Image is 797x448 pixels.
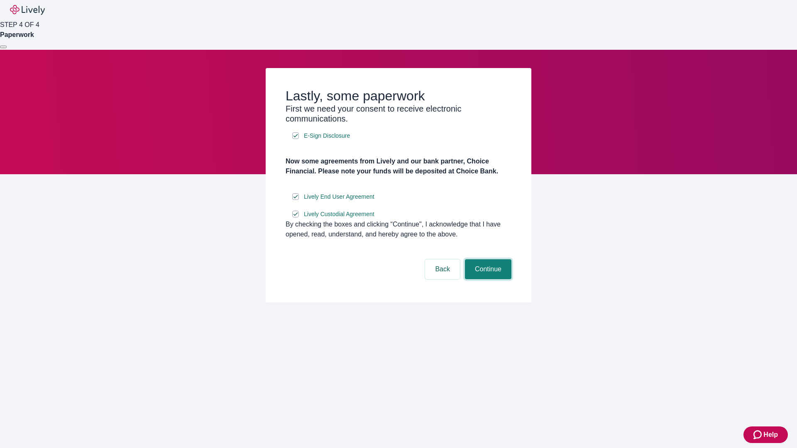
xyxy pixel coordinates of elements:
button: Zendesk support iconHelp [743,426,788,443]
span: Help [763,430,778,440]
a: e-sign disclosure document [302,131,352,141]
img: Lively [10,5,45,15]
button: Back [425,259,460,279]
a: e-sign disclosure document [302,209,376,219]
a: e-sign disclosure document [302,192,376,202]
h3: First we need your consent to receive electronic communications. [286,104,511,124]
h4: Now some agreements from Lively and our bank partner, Choice Financial. Please note your funds wi... [286,156,511,176]
button: Continue [465,259,511,279]
div: By checking the boxes and clicking “Continue", I acknowledge that I have opened, read, understand... [286,219,511,239]
span: E-Sign Disclosure [304,131,350,140]
span: Lively End User Agreement [304,192,374,201]
span: Lively Custodial Agreement [304,210,374,219]
svg: Zendesk support icon [753,430,763,440]
h2: Lastly, some paperwork [286,88,511,104]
